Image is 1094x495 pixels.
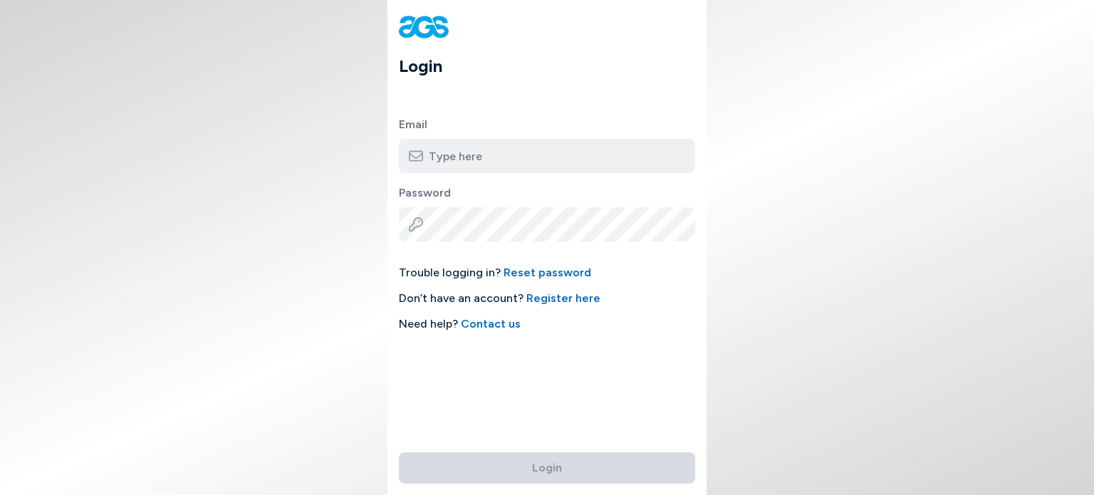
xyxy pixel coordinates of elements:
h1: Login [399,53,707,79]
button: Login [399,452,695,484]
span: Trouble logging in? [399,264,695,281]
a: Reset password [504,266,591,279]
span: Don’t have an account? [399,290,695,307]
label: Password [399,184,695,202]
span: Need help? [399,316,695,333]
a: Contact us [461,317,521,330]
a: Register here [526,291,600,305]
input: Type here [399,139,695,173]
label: Email [399,116,695,133]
